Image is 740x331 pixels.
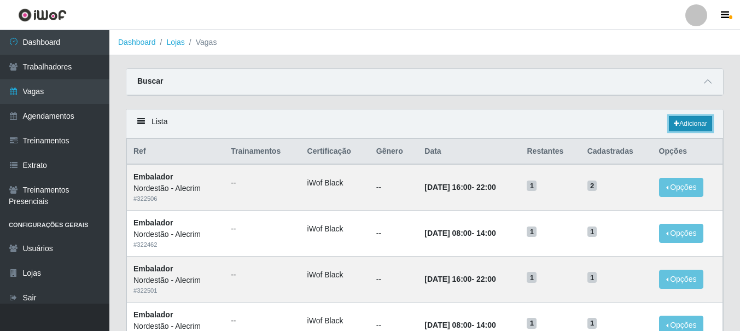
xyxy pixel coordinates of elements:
[133,286,218,295] div: # 322501
[109,30,740,55] nav: breadcrumb
[133,218,173,227] strong: Embalador
[424,321,471,329] time: [DATE] 08:00
[527,318,537,329] span: 1
[424,229,496,237] strong: -
[118,38,156,47] a: Dashboard
[231,223,294,235] ul: --
[424,183,471,191] time: [DATE] 16:00
[652,139,723,165] th: Opções
[581,139,652,165] th: Cadastradas
[137,77,163,85] strong: Buscar
[476,183,496,191] time: 22:00
[424,229,471,237] time: [DATE] 08:00
[424,183,496,191] strong: -
[424,275,496,283] strong: -
[370,256,418,302] td: --
[231,177,294,189] ul: --
[476,229,496,237] time: 14:00
[527,272,537,283] span: 1
[370,164,418,210] td: --
[231,269,294,281] ul: --
[133,229,218,240] div: Nordestão - Alecrim
[133,240,218,249] div: # 322462
[133,275,218,286] div: Nordestão - Alecrim
[127,139,225,165] th: Ref
[520,139,580,165] th: Restantes
[231,315,294,327] ul: --
[587,272,597,283] span: 1
[418,139,520,165] th: Data
[224,139,300,165] th: Trainamentos
[133,264,173,273] strong: Embalador
[126,109,723,138] div: Lista
[476,321,496,329] time: 14:00
[659,178,704,197] button: Opções
[307,223,363,235] li: iWof Black
[133,310,173,319] strong: Embalador
[166,38,184,47] a: Lojas
[476,275,496,283] time: 22:00
[659,224,704,243] button: Opções
[659,270,704,289] button: Opções
[133,194,218,204] div: # 322506
[424,275,471,283] time: [DATE] 16:00
[424,321,496,329] strong: -
[133,172,173,181] strong: Embalador
[18,8,67,22] img: CoreUI Logo
[527,181,537,191] span: 1
[669,116,712,131] a: Adicionar
[307,269,363,281] li: iWof Black
[307,315,363,327] li: iWof Black
[370,139,418,165] th: Gênero
[370,211,418,257] td: --
[587,181,597,191] span: 2
[133,183,218,194] div: Nordestão - Alecrim
[185,37,217,48] li: Vagas
[307,177,363,189] li: iWof Black
[527,227,537,237] span: 1
[587,227,597,237] span: 1
[301,139,370,165] th: Certificação
[587,318,597,329] span: 1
